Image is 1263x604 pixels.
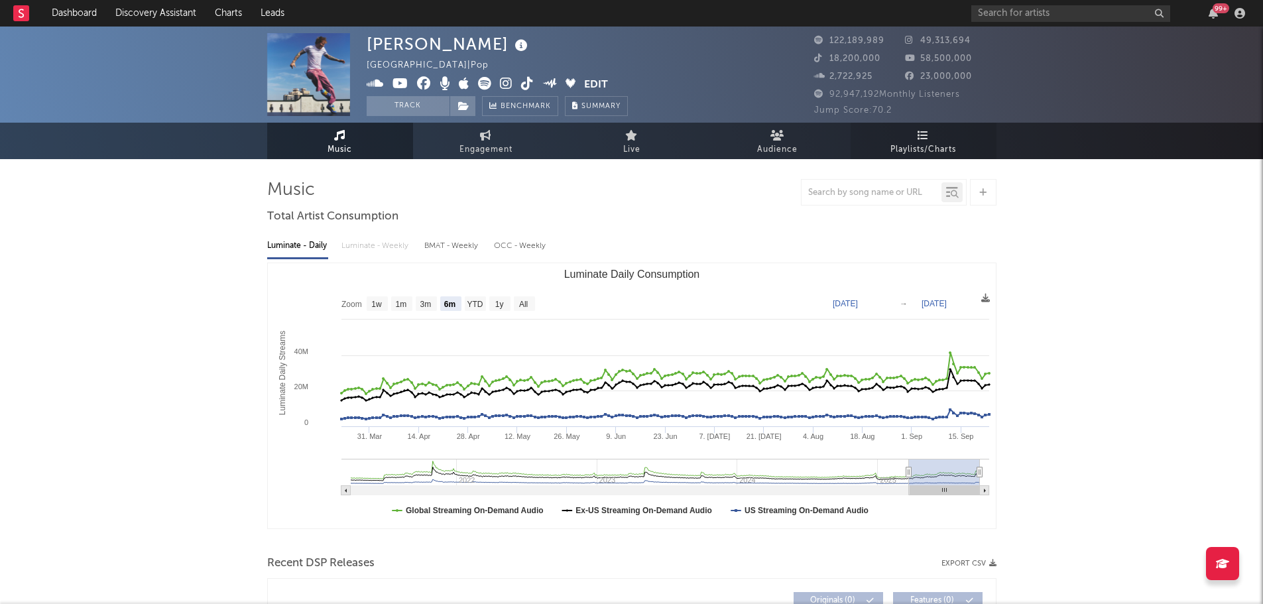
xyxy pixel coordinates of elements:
[699,432,730,440] text: 7. [DATE]
[371,300,382,309] text: 1w
[833,299,858,308] text: [DATE]
[501,99,551,115] span: Benchmark
[328,142,352,158] span: Music
[901,432,922,440] text: 1. Sep
[444,300,455,309] text: 6m
[653,432,677,440] text: 23. Jun
[267,123,413,159] a: Music
[1209,8,1218,19] button: 99+
[746,432,781,440] text: 21. [DATE]
[267,209,398,225] span: Total Artist Consumption
[407,432,430,440] text: 14. Apr
[814,36,884,45] span: 122,189,989
[851,123,996,159] a: Playlists/Charts
[495,300,503,309] text: 1y
[890,142,956,158] span: Playlists/Charts
[294,347,308,355] text: 40M
[456,432,479,440] text: 28. Apr
[850,432,874,440] text: 18. Aug
[341,300,362,309] text: Zoom
[494,235,547,257] div: OCC - Weekly
[357,432,382,440] text: 31. Mar
[267,235,328,257] div: Luminate - Daily
[367,58,504,74] div: [GEOGRAPHIC_DATA] | Pop
[564,269,699,280] text: Luminate Daily Consumption
[814,54,880,63] span: 18,200,000
[900,299,908,308] text: →
[467,300,483,309] text: YTD
[518,300,527,309] text: All
[941,560,996,568] button: Export CSV
[304,418,308,426] text: 0
[395,300,406,309] text: 1m
[623,142,640,158] span: Live
[565,96,628,116] button: Summary
[905,54,972,63] span: 58,500,000
[814,72,872,81] span: 2,722,925
[922,299,947,308] text: [DATE]
[1213,3,1229,13] div: 99 +
[948,432,973,440] text: 15. Sep
[575,506,712,515] text: Ex-US Streaming On-Demand Audio
[705,123,851,159] a: Audience
[745,506,869,515] text: US Streaming On-Demand Audio
[581,103,621,110] span: Summary
[802,188,941,198] input: Search by song name or URL
[504,432,530,440] text: 12. May
[268,263,996,528] svg: Luminate Daily Consumption
[459,142,512,158] span: Engagement
[905,72,972,81] span: 23,000,000
[971,5,1170,22] input: Search for artists
[814,106,892,115] span: Jump Score: 70.2
[367,33,531,55] div: [PERSON_NAME]
[267,556,375,572] span: Recent DSP Releases
[424,235,481,257] div: BMAT - Weekly
[420,300,431,309] text: 3m
[413,123,559,159] a: Engagement
[482,96,558,116] a: Benchmark
[367,96,450,116] button: Track
[584,77,608,93] button: Edit
[757,142,798,158] span: Audience
[277,331,286,415] text: Luminate Daily Streams
[559,123,705,159] a: Live
[406,506,544,515] text: Global Streaming On-Demand Audio
[606,432,626,440] text: 9. Jun
[294,383,308,391] text: 20M
[802,432,823,440] text: 4. Aug
[554,432,580,440] text: 26. May
[814,90,960,99] span: 92,947,192 Monthly Listeners
[905,36,971,45] span: 49,313,694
